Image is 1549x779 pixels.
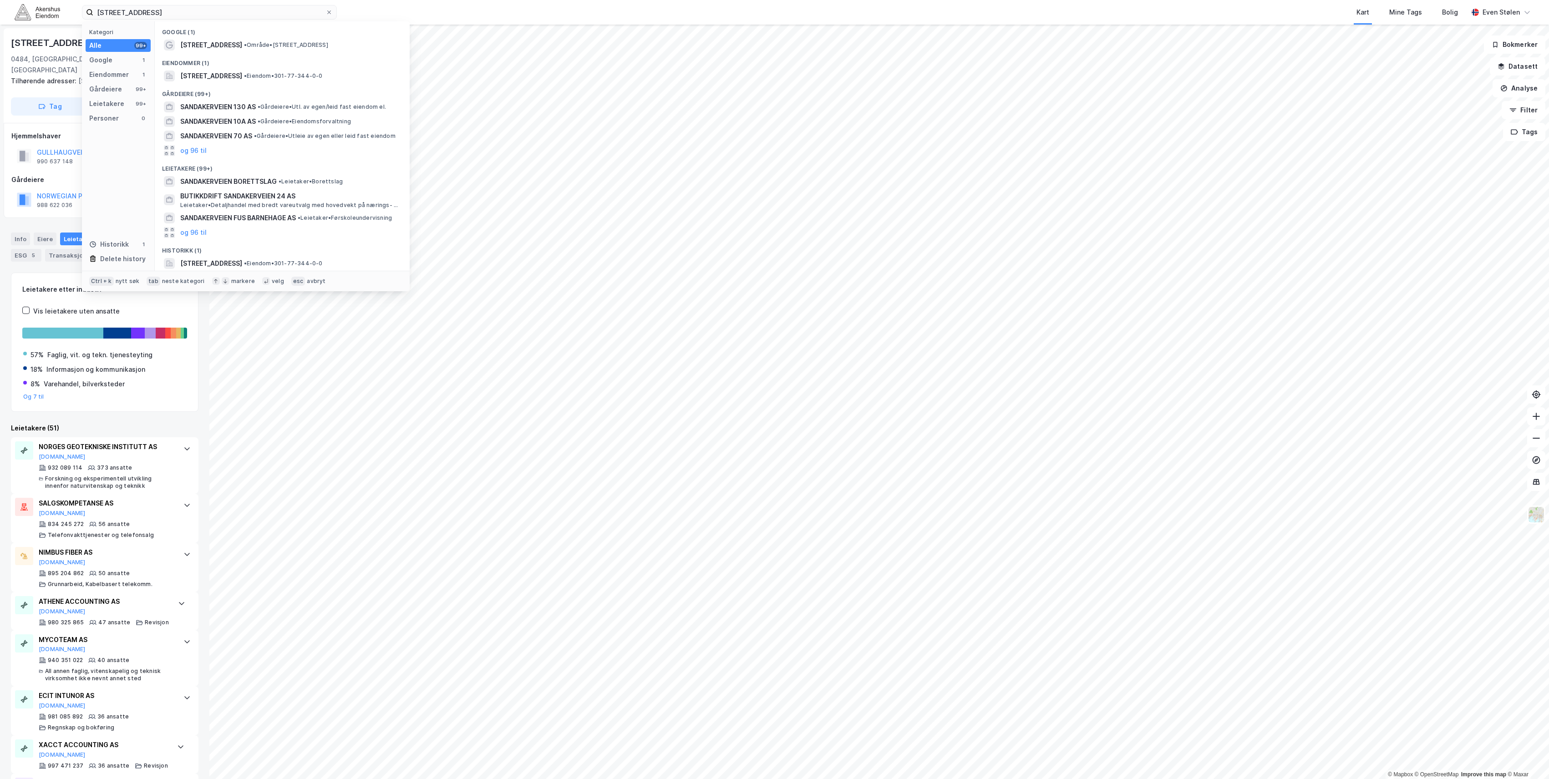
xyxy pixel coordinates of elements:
div: 99+ [134,86,147,93]
div: ATHENE ACCOUNTING AS [39,596,169,607]
div: 997 471 237 [48,762,83,769]
div: Delete history [100,253,146,264]
div: Revisjon [145,619,169,626]
span: • [244,260,247,267]
button: Filter [1502,101,1545,119]
button: [DOMAIN_NAME] [39,510,86,517]
div: Info [11,233,30,245]
button: [DOMAIN_NAME] [39,646,86,653]
div: 99+ [134,100,147,107]
div: XACCT ACCOUNTING AS [39,739,168,750]
span: Leietaker • Førskoleundervisning [298,214,392,222]
span: SANDAKERVEIEN 130 AS [180,101,256,112]
div: Vis leietakere uten ansatte [33,306,120,317]
button: Og 7 til [23,393,44,400]
button: og 96 til [180,227,207,238]
span: SANDAKERVEIEN 10A AS [180,116,256,127]
span: Leietaker • Detaljhandel med bredt vareutvalg med hovedvekt på nærings- og nytelsesmidler [180,202,401,209]
div: Historikk [89,239,129,250]
span: Eiendom • 301-77-344-0-0 [244,72,323,80]
div: 36 ansatte [97,713,129,720]
div: 36 ansatte [98,762,129,769]
div: All annen faglig, vitenskapelig og teknisk virksomhet ikke nevnt annet sted [45,668,174,682]
div: Gårdeiere [89,84,122,95]
div: 373 ansatte [97,464,132,471]
button: [DOMAIN_NAME] [39,453,86,460]
div: 940 351 022 [48,657,83,664]
div: Regnskap og bokføring [48,724,114,731]
div: Ctrl + k [89,277,114,286]
button: [DOMAIN_NAME] [39,559,86,566]
button: Analyse [1493,79,1545,97]
input: Søk på adresse, matrikkel, gårdeiere, leietakere eller personer [93,5,325,19]
div: velg [272,278,284,285]
span: Område • [STREET_ADDRESS] [244,41,328,49]
div: 56 ansatte [98,521,130,528]
div: SALGSKOMPETANSE AS [39,498,174,509]
div: Informasjon og kommunikasjon [46,364,145,375]
div: Gårdeiere (99+) [155,83,410,100]
span: • [258,103,260,110]
span: SANDAKERVEIEN BORETTSLAG [180,176,277,187]
span: SANDAKERVEIEN FUS BARNEHAGE AS [180,212,296,223]
div: 1 [140,71,147,78]
div: Google (1) [155,21,410,38]
div: 0 [140,115,147,122]
div: 47 ansatte [98,619,130,626]
div: Grunnarbeid, Kabelbasert telekomm. [48,581,152,588]
div: tab [147,277,160,286]
span: BUTIKKDRIFT SANDAKERVEIEN 24 AS [180,191,399,202]
div: Forskning og eksperimentell utvikling innenfor naturvitenskap og teknikk [45,475,174,490]
div: Historikk (1) [155,240,410,256]
div: 1 [140,241,147,248]
button: Tag [11,97,89,116]
div: Alle [89,40,102,51]
div: Personer [89,113,119,124]
div: 18% [30,364,43,375]
div: 988 622 036 [37,202,72,209]
div: Bolig [1442,7,1458,18]
span: • [258,118,260,125]
span: Leietaker • Borettslag [279,178,343,185]
div: Varehandel, bilverksteder [44,379,125,389]
button: og 96 til [180,145,207,156]
a: Mapbox [1388,771,1413,778]
button: Tags [1503,123,1545,141]
div: Eiendommer [89,69,129,80]
div: Google [89,55,112,66]
button: [DOMAIN_NAME] [39,751,86,759]
div: Mine Tags [1389,7,1422,18]
span: • [244,72,247,79]
div: 99+ [134,42,147,49]
div: Kontrollprogram for chat [1503,735,1549,779]
div: Telefonvakttjenester og telefonsalg [48,531,154,539]
div: 834 245 272 [48,521,84,528]
span: [STREET_ADDRESS] [180,40,242,51]
span: • [254,132,257,139]
div: Gårdeiere [11,174,198,185]
div: Leietakere (99+) [155,158,410,174]
div: Revisjon [144,762,168,769]
div: Eiere [34,233,56,245]
img: akershus-eiendom-logo.9091f326c980b4bce74ccdd9f866810c.svg [15,4,60,20]
div: Transaksjoner [45,249,107,262]
div: 990 637 148 [37,158,73,165]
div: 40 ansatte [97,657,129,664]
div: Leietakere (51) [11,423,198,434]
div: 50 ansatte [98,570,130,577]
div: neste kategori [162,278,205,285]
div: 980 325 865 [48,619,84,626]
div: avbryt [307,278,325,285]
div: Leietakere etter industri [22,284,187,295]
span: Gårdeiere • Eiendomsforvaltning [258,118,351,125]
div: [STREET_ADDRESS] [11,35,100,50]
a: Improve this map [1461,771,1506,778]
button: Bokmerker [1484,35,1545,54]
button: Datasett [1490,57,1545,76]
div: markere [231,278,255,285]
div: ECIT INTUNOR AS [39,690,174,701]
div: NORGES GEOTEKNISKE INSTITUTT AS [39,441,174,452]
span: • [244,41,247,48]
div: 8% [30,379,40,389]
button: [DOMAIN_NAME] [39,608,86,615]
